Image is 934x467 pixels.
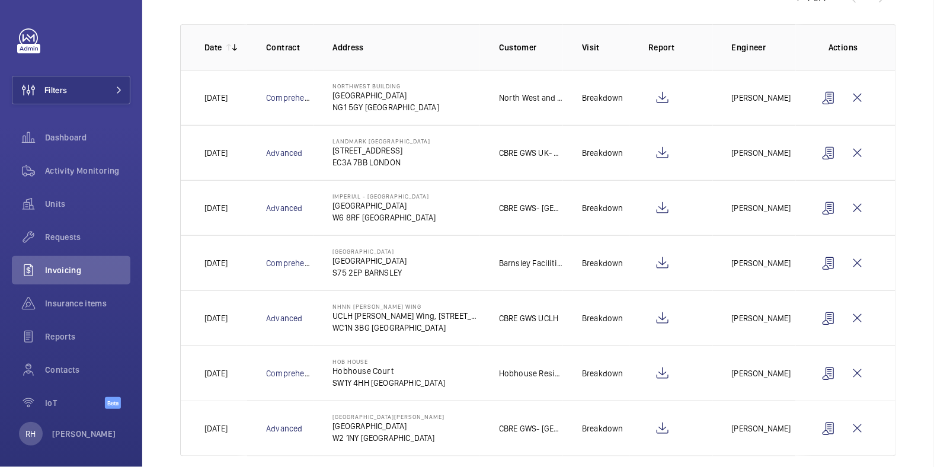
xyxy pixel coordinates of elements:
[332,322,480,334] p: WC1N 3BG [GEOGRAPHIC_DATA]
[582,423,623,434] p: Breakdown
[204,41,222,53] p: Date
[732,202,791,214] p: [PERSON_NAME]
[12,76,130,104] button: Filters
[204,423,228,434] p: [DATE]
[582,41,629,53] p: Visit
[266,203,302,213] a: Advanced
[582,367,623,379] p: Breakdown
[332,358,445,365] p: Hob House
[332,303,480,310] p: NHNN [PERSON_NAME] Wing
[732,312,791,324] p: [PERSON_NAME]
[204,257,228,269] p: [DATE]
[266,258,324,268] a: Comprehensive
[499,92,563,104] p: North West and [PERSON_NAME] RTM Company Ltd
[332,41,480,53] p: Address
[499,202,563,214] p: CBRE GWS- [GEOGRAPHIC_DATA] ([GEOGRAPHIC_DATA])
[332,89,439,101] p: [GEOGRAPHIC_DATA]
[582,147,623,159] p: Breakdown
[204,202,228,214] p: [DATE]
[732,367,791,379] p: [PERSON_NAME]
[266,148,302,158] a: Advanced
[648,41,712,53] p: Report
[332,267,407,279] p: S75 2EP BARNSLEY
[45,198,130,210] span: Units
[45,264,130,276] span: Invoicing
[332,413,444,420] p: [GEOGRAPHIC_DATA][PERSON_NAME]
[732,92,791,104] p: [PERSON_NAME]
[45,165,130,177] span: Activity Monitoring
[815,41,872,53] p: Actions
[266,369,324,378] a: Comprehensive
[204,92,228,104] p: [DATE]
[582,92,623,104] p: Breakdown
[332,137,430,145] p: Landmark [GEOGRAPHIC_DATA]
[332,255,407,267] p: [GEOGRAPHIC_DATA]
[332,365,445,377] p: Hobhouse Court
[732,257,791,269] p: [PERSON_NAME]
[204,312,228,324] p: [DATE]
[266,93,324,103] a: Comprehensive
[332,193,436,200] p: Imperial - [GEOGRAPHIC_DATA]
[332,145,430,156] p: [STREET_ADDRESS]
[204,147,228,159] p: [DATE]
[332,432,444,444] p: W2 1NY [GEOGRAPHIC_DATA]
[332,82,439,89] p: northwest building
[499,312,558,324] p: CBRE GWS UCLH
[266,424,302,433] a: Advanced
[499,367,563,379] p: Hobhouse Residential SA
[732,423,791,434] p: [PERSON_NAME]
[499,423,563,434] p: CBRE GWS- [GEOGRAPHIC_DATA] ([GEOGRAPHIC_DATA][PERSON_NAME])
[732,41,796,53] p: Engineer
[44,84,67,96] span: Filters
[332,200,436,212] p: [GEOGRAPHIC_DATA]
[45,231,130,243] span: Requests
[52,428,116,440] p: [PERSON_NAME]
[45,132,130,143] span: Dashboard
[332,248,407,255] p: [GEOGRAPHIC_DATA]
[732,147,791,159] p: [PERSON_NAME]
[332,377,445,389] p: SW1Y 4HH [GEOGRAPHIC_DATA]
[45,298,130,309] span: Insurance items
[332,101,439,113] p: NG1 5GY [GEOGRAPHIC_DATA]
[266,41,314,53] p: Contract
[105,397,121,409] span: Beta
[332,156,430,168] p: EC3A 7BB LONDON
[204,367,228,379] p: [DATE]
[45,397,105,409] span: IoT
[45,331,130,343] span: Reports
[332,310,480,322] p: UCLH [PERSON_NAME] Wing, [STREET_ADDRESS],
[266,314,302,323] a: Advanced
[332,420,444,432] p: [GEOGRAPHIC_DATA]
[25,428,36,440] p: RH
[582,312,623,324] p: Breakdown
[582,257,623,269] p: Breakdown
[45,364,130,376] span: Contacts
[499,41,563,53] p: Customer
[582,202,623,214] p: Breakdown
[499,257,563,269] p: Barnsley Facilities Services- [GEOGRAPHIC_DATA]
[499,147,563,159] p: CBRE GWS UK- Landmark [GEOGRAPHIC_DATA]
[332,212,436,223] p: W6 8RF [GEOGRAPHIC_DATA]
